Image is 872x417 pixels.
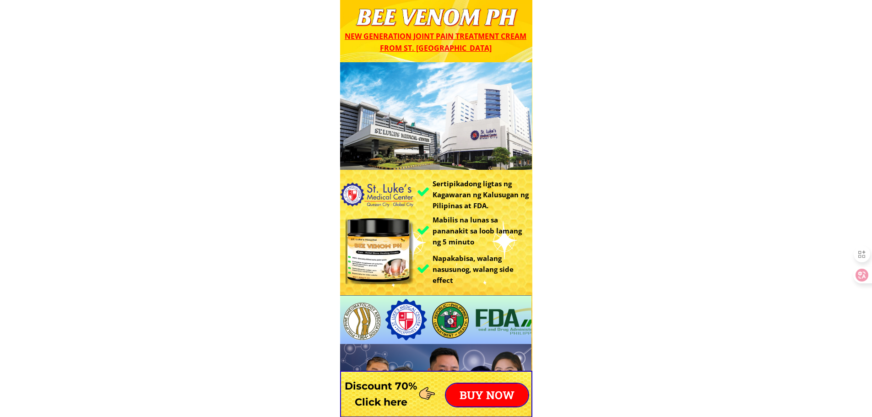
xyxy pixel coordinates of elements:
h3: Discount 70% Click here [340,378,422,410]
h3: Mabilis na lunas sa pananakit sa loob lamang ng 5 minuto [433,214,530,247]
p: BUY NOW [446,384,528,406]
h3: Sertipikadong ligtas ng Kagawaran ng Kalusugan ng Pilipinas at FDA. [433,178,534,211]
span: New generation joint pain treatment cream from St. [GEOGRAPHIC_DATA] [345,31,526,53]
h3: Napakabisa, walang nasusunog, walang side effect [433,253,532,286]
